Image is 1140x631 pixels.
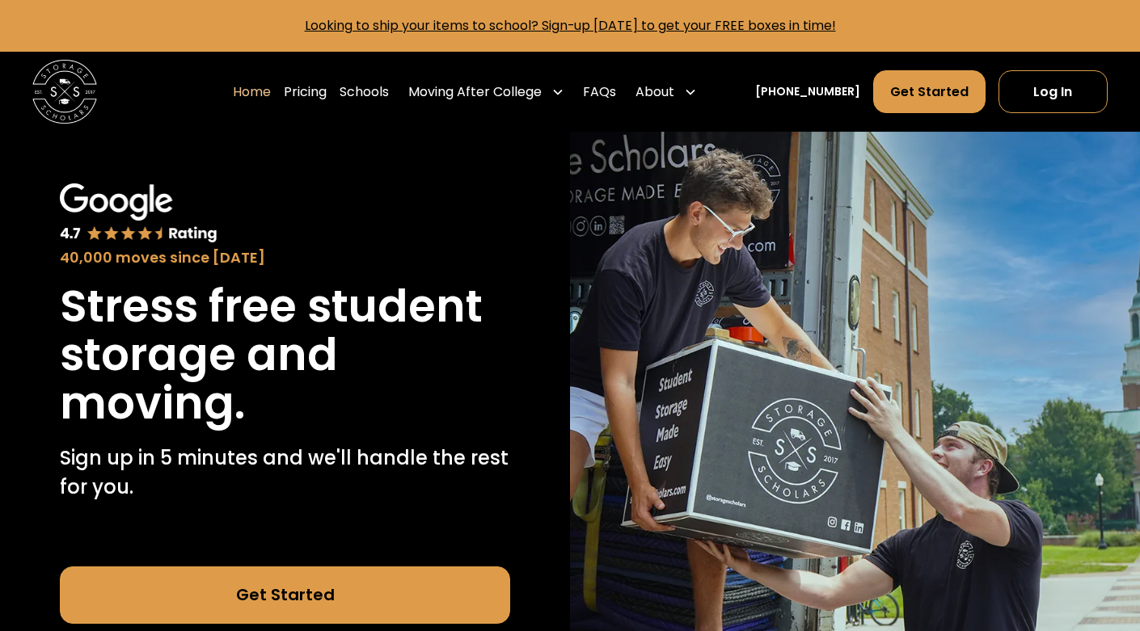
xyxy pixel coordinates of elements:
div: About [635,82,674,102]
img: Storage Scholars main logo [32,60,97,124]
a: Home [233,69,271,115]
a: Get Started [60,566,511,625]
a: home [32,60,97,124]
div: About [629,69,703,115]
a: [PHONE_NUMBER] [755,83,860,100]
div: Moving After College [402,69,571,115]
a: Looking to ship your items to school? Sign-up [DATE] to get your FREE boxes in time! [305,16,836,35]
img: Google 4.7 star rating [60,183,217,244]
a: Get Started [873,70,986,114]
div: 40,000 moves since [DATE] [60,247,511,269]
h1: Stress free student storage and moving. [60,282,511,428]
div: Moving After College [408,82,542,102]
a: FAQs [583,69,616,115]
a: Log In [999,70,1108,114]
a: Pricing [284,69,327,115]
a: Schools [340,69,389,115]
p: Sign up in 5 minutes and we'll handle the rest for you. [60,444,511,502]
